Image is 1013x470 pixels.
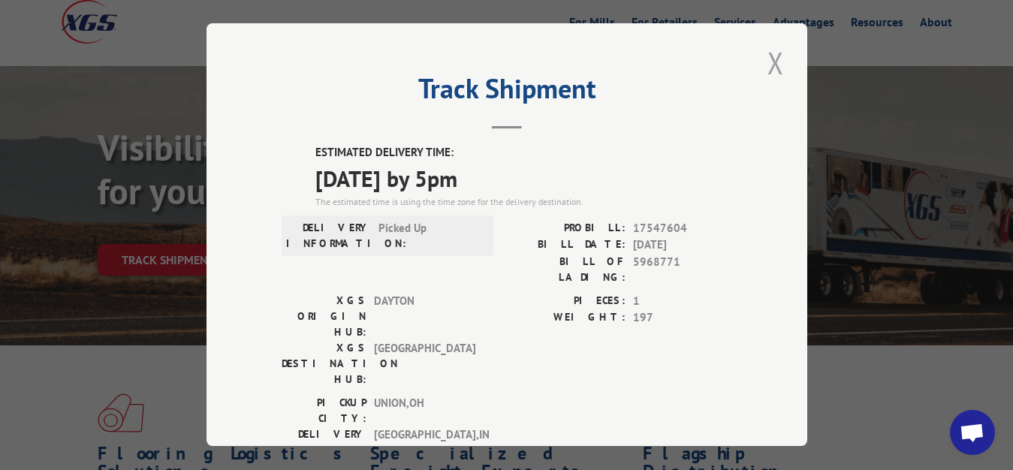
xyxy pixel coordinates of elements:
[507,309,626,327] label: WEIGHT:
[315,161,732,195] span: [DATE] by 5pm
[282,426,366,458] label: DELIVERY CITY:
[282,395,366,426] label: PICKUP CITY:
[507,293,626,310] label: PIECES:
[374,340,475,387] span: [GEOGRAPHIC_DATA]
[286,220,371,252] label: DELIVERY INFORMATION:
[633,237,732,254] span: [DATE]
[633,254,732,285] span: 5968771
[507,220,626,237] label: PROBILL:
[374,293,475,340] span: DAYTON
[507,254,626,285] label: BILL OF LADING:
[633,220,732,237] span: 17547604
[374,426,475,458] span: [GEOGRAPHIC_DATA] , IN
[315,144,732,161] label: ESTIMATED DELIVERY TIME:
[282,340,366,387] label: XGS DESTINATION HUB:
[763,42,788,83] button: Close modal
[315,195,732,209] div: The estimated time is using the time zone for the delivery destination.
[950,410,995,455] a: Open chat
[282,293,366,340] label: XGS ORIGIN HUB:
[282,78,732,107] h2: Track Shipment
[633,293,732,310] span: 1
[633,309,732,327] span: 197
[378,220,480,252] span: Picked Up
[374,395,475,426] span: UNION , OH
[507,237,626,254] label: BILL DATE:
